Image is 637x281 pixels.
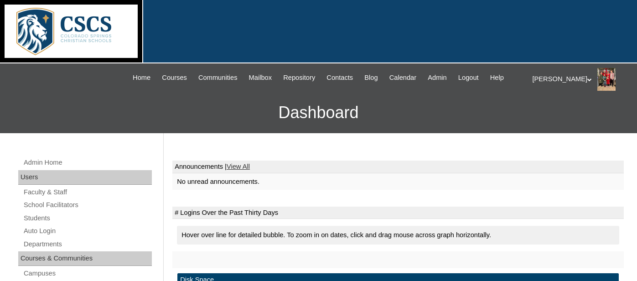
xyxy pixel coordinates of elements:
a: Faculty & Staff [23,187,152,198]
a: Contacts [322,73,357,83]
span: Help [490,73,504,83]
a: Students [23,213,152,224]
a: Departments [23,239,152,250]
td: Announcements | [172,161,624,173]
span: Calendar [389,73,416,83]
span: Admin [428,73,447,83]
a: View All [227,163,250,170]
span: Communities [198,73,238,83]
a: Auto Login [23,225,152,237]
a: School Facilitators [23,199,152,211]
a: Logout [454,73,483,83]
a: Calendar [385,73,421,83]
span: Courses [162,73,187,83]
span: Contacts [326,73,353,83]
span: Home [133,73,150,83]
span: Mailbox [249,73,272,83]
a: Repository [279,73,320,83]
a: Mailbox [244,73,277,83]
h3: Dashboard [5,92,632,133]
a: Help [486,73,508,83]
img: logo-white.png [5,5,138,58]
a: Admin [423,73,451,83]
img: Stephanie Phillips [597,68,616,91]
td: No unread announcements. [172,173,624,190]
td: # Logins Over the Past Thirty Days [172,207,624,219]
a: Campuses [23,268,152,279]
div: Courses & Communities [18,251,152,266]
a: Blog [360,73,382,83]
span: Repository [283,73,315,83]
a: Communities [194,73,242,83]
a: Admin Home [23,157,152,168]
div: [PERSON_NAME] [533,68,628,91]
div: Users [18,170,152,185]
span: Logout [458,73,479,83]
span: Blog [364,73,378,83]
a: Courses [157,73,192,83]
div: Hover over line for detailed bubble. To zoom in on dates, click and drag mouse across graph horiz... [177,226,619,245]
a: Home [128,73,155,83]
